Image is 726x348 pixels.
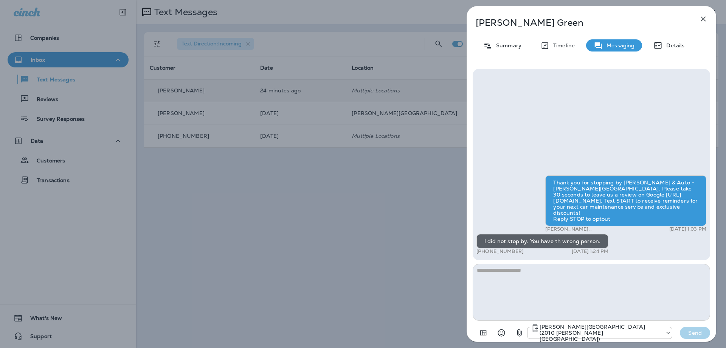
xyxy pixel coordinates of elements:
div: Thank you for stopping by [PERSON_NAME] & Auto - [PERSON_NAME][GEOGRAPHIC_DATA]. Please take 30 s... [545,175,706,226]
p: Messaging [603,42,634,48]
p: Details [662,42,684,48]
p: Timeline [549,42,575,48]
p: [PERSON_NAME] Green [476,17,682,28]
div: +1 (402) 342-5076 [527,324,672,342]
p: [DATE] 1:03 PM [669,226,706,232]
div: I did not stop by. You have th wrong person. [476,234,608,248]
button: Select an emoji [494,325,509,340]
button: Add in a premade template [476,325,491,340]
p: [PERSON_NAME][GEOGRAPHIC_DATA] (2010 [PERSON_NAME][GEOGRAPHIC_DATA]) [545,226,642,232]
p: [PHONE_NUMBER] [476,248,524,254]
p: [PERSON_NAME][GEOGRAPHIC_DATA] (2010 [PERSON_NAME][GEOGRAPHIC_DATA]) [540,324,661,342]
p: [DATE] 1:24 PM [572,248,608,254]
p: Summary [492,42,521,48]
